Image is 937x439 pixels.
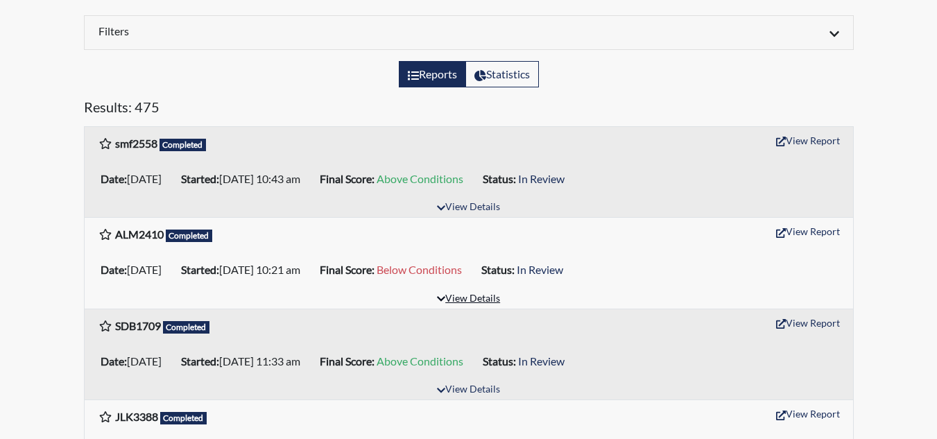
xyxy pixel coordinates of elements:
[88,24,850,41] div: Click to expand/collapse filters
[320,172,375,185] b: Final Score:
[95,168,175,190] li: [DATE]
[770,403,846,424] button: View Report
[517,263,563,276] span: In Review
[377,172,463,185] span: Above Conditions
[181,172,219,185] b: Started:
[98,24,458,37] h6: Filters
[95,350,175,372] li: [DATE]
[175,259,314,281] li: [DATE] 10:21 am
[181,263,219,276] b: Started:
[160,139,207,151] span: Completed
[770,312,846,334] button: View Report
[101,354,127,368] b: Date:
[160,412,207,424] span: Completed
[770,221,846,242] button: View Report
[377,263,462,276] span: Below Conditions
[163,321,210,334] span: Completed
[770,130,846,151] button: View Report
[431,381,506,399] button: View Details
[377,354,463,368] span: Above Conditions
[166,230,213,242] span: Completed
[115,410,158,423] b: JLK3388
[115,227,164,241] b: ALM2410
[431,198,506,217] button: View Details
[518,172,565,185] span: In Review
[101,263,127,276] b: Date:
[95,259,175,281] li: [DATE]
[399,61,466,87] label: View the list of reports
[431,290,506,309] button: View Details
[483,354,516,368] b: Status:
[181,354,219,368] b: Started:
[518,354,565,368] span: In Review
[101,172,127,185] b: Date:
[320,354,375,368] b: Final Score:
[175,350,314,372] li: [DATE] 11:33 am
[483,172,516,185] b: Status:
[481,263,515,276] b: Status:
[320,263,375,276] b: Final Score:
[465,61,539,87] label: View statistics about completed interviews
[115,137,157,150] b: smf2558
[115,319,161,332] b: SDB1709
[84,98,854,121] h5: Results: 475
[175,168,314,190] li: [DATE] 10:43 am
